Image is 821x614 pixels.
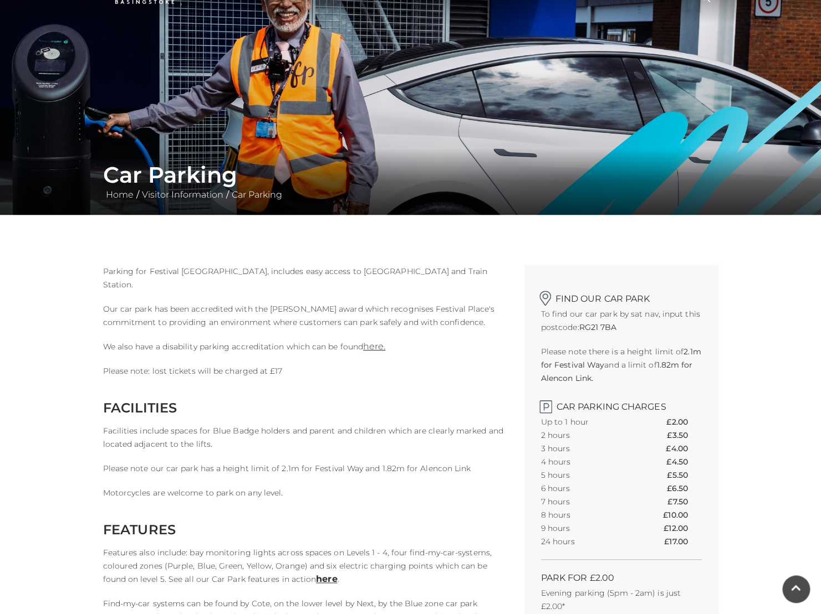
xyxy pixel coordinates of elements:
p: Please note there is a height limit of and a limit of [541,345,702,385]
th: £7.50 [667,495,701,508]
h2: PARK FOR £2.00 [541,572,702,583]
p: Motorcycles are welcome to park on any level. [103,486,508,499]
p: Facilities include spaces for Blue Badge holders and parent and children which are clearly marked... [103,424,508,451]
p: Our car park has been accredited with the [PERSON_NAME] award which recognises Festival Place's c... [103,302,508,329]
a: Home [103,189,136,200]
p: Features also include: bay monitoring lights across spaces on Levels 1 - 4, four find-my-car-syst... [103,546,508,586]
th: £5.50 [667,468,701,482]
th: £17.00 [664,535,702,548]
p: Please note: lost tickets will be charged at £17 [103,364,508,378]
a: Car Parking [229,189,285,200]
th: 2 hours [541,429,630,442]
div: / / [95,162,727,202]
th: 6 hours [541,482,630,495]
th: £10.00 [663,508,702,522]
th: 4 hours [541,455,630,468]
th: £3.50 [667,429,701,442]
th: 5 hours [541,468,630,482]
th: Up to 1 hour [541,415,630,429]
a: here. [363,341,385,352]
p: Please note our car park has a height limit of 2.1m for Festival Way and 1.82m for Alencon Link [103,462,508,475]
p: We also have a disability parking accreditation which can be found [103,340,508,353]
h2: Car Parking Charges [541,396,702,412]
h2: FEATURES [103,522,508,538]
th: 9 hours [541,522,630,535]
p: To find our car park by sat nav, input this postcode: [541,307,702,334]
h1: Car Parking [103,162,718,188]
th: £4.00 [666,442,701,455]
p: Evening parking (5pm - 2am) is just £2.00* [541,586,702,613]
th: 7 hours [541,495,630,508]
th: 3 hours [541,442,630,455]
h2: Find our car park [541,287,702,304]
h2: FACILITIES [103,400,508,416]
th: £2.00 [666,415,701,429]
th: 24 hours [541,535,630,548]
th: £12.00 [664,522,702,535]
th: £4.50 [666,455,701,468]
th: £6.50 [667,482,701,495]
strong: RG21 7BA [579,322,616,332]
th: 8 hours [541,508,630,522]
span: Parking for Festival [GEOGRAPHIC_DATA], includes easy access to [GEOGRAPHIC_DATA] and Train Station. [103,266,487,290]
a: here [316,574,337,584]
a: Visitor Information [139,189,226,200]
